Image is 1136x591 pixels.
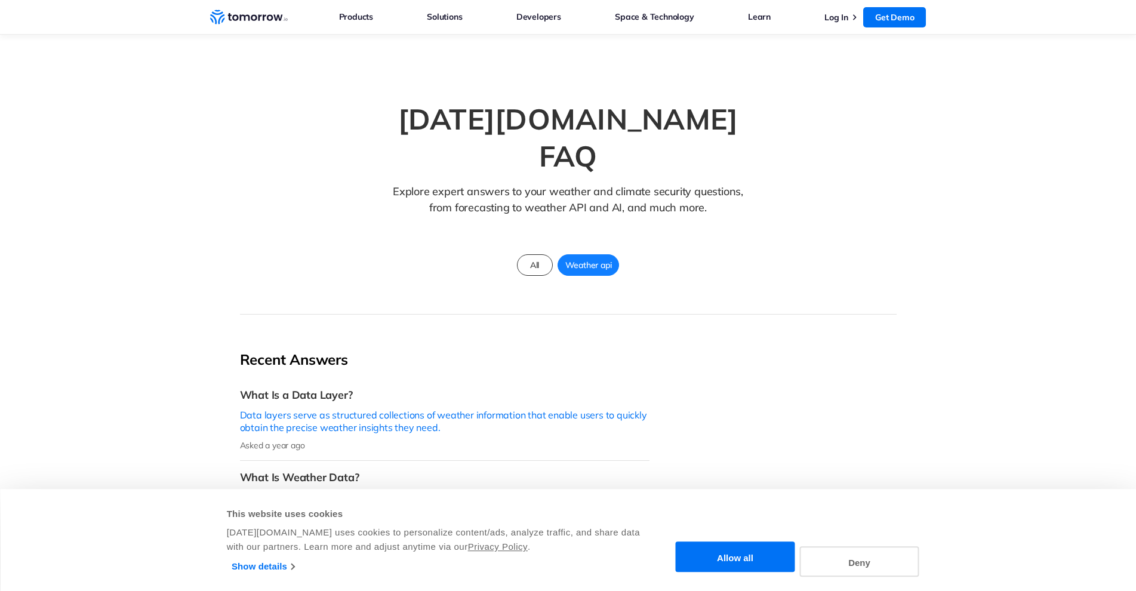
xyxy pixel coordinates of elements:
[240,409,649,434] p: Data layers serve as structured collections of weather information that enable users to quickly o...
[523,257,546,273] span: All
[800,546,919,577] button: Deny
[676,542,795,572] button: Allow all
[468,541,528,552] a: Privacy Policy
[516,9,561,24] a: Developers
[240,461,649,543] a: What Is Weather Data?Weather data plays a key role in influencing decisions made in various indus...
[227,525,642,554] div: [DATE][DOMAIN_NAME] uses cookies to personalize content/ads, analyze traffic, and share data with...
[240,388,649,402] h3: What Is a Data Layer?
[558,254,620,276] a: Weather api
[240,350,649,369] h2: Recent Answers
[517,254,553,276] a: All
[339,9,373,24] a: Products
[427,9,462,24] a: Solutions
[227,507,642,521] div: This website uses cookies
[232,558,294,575] a: Show details
[210,8,288,26] a: Home link
[748,9,771,24] a: Learn
[240,378,649,461] a: What Is a Data Layer?Data layers serve as structured collections of weather information that enab...
[824,12,848,23] a: Log In
[240,440,649,451] p: Asked a year ago
[365,100,771,175] h1: [DATE][DOMAIN_NAME] FAQ
[863,7,926,27] a: Get Demo
[387,183,749,234] p: Explore expert answers to your weather and climate security questions, from forecasting to weathe...
[615,9,694,24] a: Space & Technology
[558,257,619,273] span: Weather api
[240,470,649,484] h3: What Is Weather Data?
